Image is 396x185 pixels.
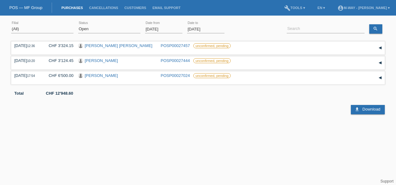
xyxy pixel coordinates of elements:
label: unconfirmed, pending [193,43,231,48]
b: Total [14,91,24,96]
a: buildTools ▾ [281,6,308,10]
div: [DATE] [14,43,39,48]
a: account_circlem-way - [PERSON_NAME] ▾ [334,6,393,10]
div: CHF 3'324.15 [44,43,73,48]
a: [PERSON_NAME] [PERSON_NAME] [85,43,152,48]
a: [PERSON_NAME] [85,73,118,78]
div: CHF 6'500.00 [44,73,73,78]
span: 12:36 [27,44,35,48]
a: POSP00027457 [161,43,190,48]
a: Purchases [58,6,86,10]
a: Customers [121,6,149,10]
a: search [369,24,382,34]
div: expand/collapse [375,58,385,68]
div: [DATE] [14,58,39,63]
a: download Download [351,105,384,114]
div: CHF 3'124.45 [44,58,73,63]
div: expand/collapse [375,73,385,83]
label: unconfirmed, pending [193,58,231,63]
b: CHF 12'948.60 [46,91,73,96]
a: POS — MF Group [9,5,42,10]
i: search [373,26,378,31]
a: POSP00027444 [161,58,190,63]
i: download [355,107,360,112]
a: Support [380,179,394,183]
span: 17:54 [27,74,35,78]
a: EN ▾ [314,6,328,10]
label: unconfirmed, pending [193,73,231,78]
span: 10:20 [27,59,35,63]
a: Cancellations [86,6,121,10]
a: [PERSON_NAME] [85,58,118,63]
span: Download [362,107,380,111]
a: Email Support [149,6,184,10]
a: POSP00027024 [161,73,190,78]
div: expand/collapse [375,43,385,53]
i: build [284,5,290,11]
div: [DATE] [14,73,39,78]
i: account_circle [337,5,344,11]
